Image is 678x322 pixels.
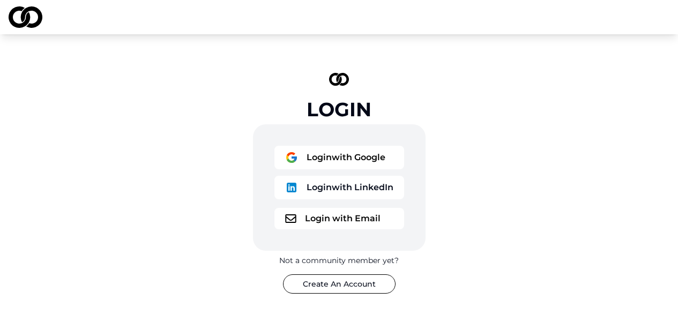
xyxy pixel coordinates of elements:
button: Create An Account [283,274,396,294]
img: logo [9,6,42,28]
img: logo [285,214,296,223]
button: logoLoginwith Google [274,146,404,169]
div: Not a community member yet? [279,255,399,266]
div: Login [307,99,371,120]
button: logoLoginwith LinkedIn [274,176,404,199]
img: logo [285,151,298,164]
img: logo [329,73,349,86]
button: logoLogin with Email [274,208,404,229]
img: logo [285,181,298,194]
